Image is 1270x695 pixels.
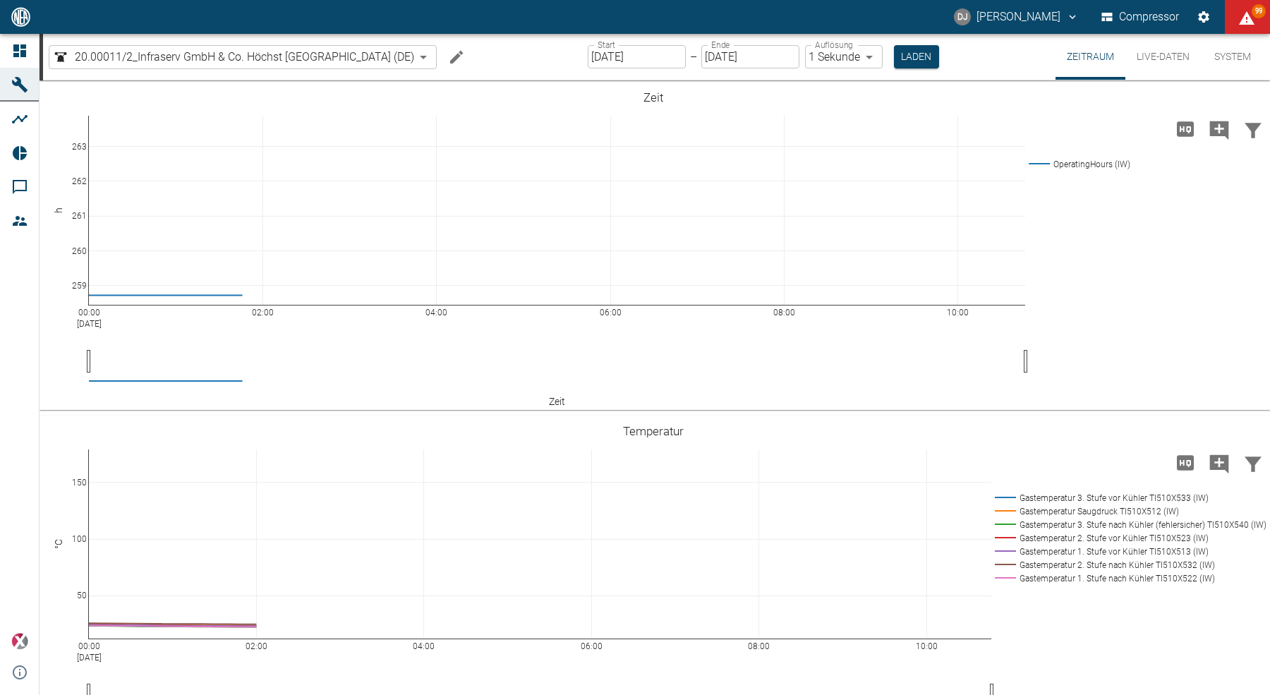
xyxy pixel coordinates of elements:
[711,39,730,51] label: Ende
[11,633,28,650] img: Xplore Logo
[952,4,1081,30] button: david.jasper@nea-x.de
[10,7,32,26] img: logo
[1236,445,1270,481] button: Daten filtern
[805,45,883,68] div: 1 Sekunde
[1099,4,1183,30] button: Compressor
[442,43,471,71] button: Machine bearbeiten
[52,49,414,66] a: 20.00011/2_Infraserv GmbH & Co. Höchst [GEOGRAPHIC_DATA] (DE)
[1252,4,1266,18] span: 99
[75,49,414,65] span: 20.00011/2_Infraserv GmbH & Co. Höchst [GEOGRAPHIC_DATA] (DE)
[1236,111,1270,147] button: Daten filtern
[954,8,971,25] div: DJ
[690,49,697,65] p: –
[1168,121,1202,135] span: Hohe Auflösung
[1202,111,1236,147] button: Kommentar hinzufügen
[588,45,686,68] input: DD.MM.YYYY
[894,45,939,68] button: Laden
[1056,34,1125,80] button: Zeitraum
[1191,4,1216,30] button: Einstellungen
[1201,34,1264,80] button: System
[1202,445,1236,481] button: Kommentar hinzufügen
[701,45,799,68] input: DD.MM.YYYY
[815,39,853,51] label: Auflösung
[1125,34,1201,80] button: Live-Daten
[1168,455,1202,469] span: Hohe Auflösung
[598,39,615,51] label: Start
